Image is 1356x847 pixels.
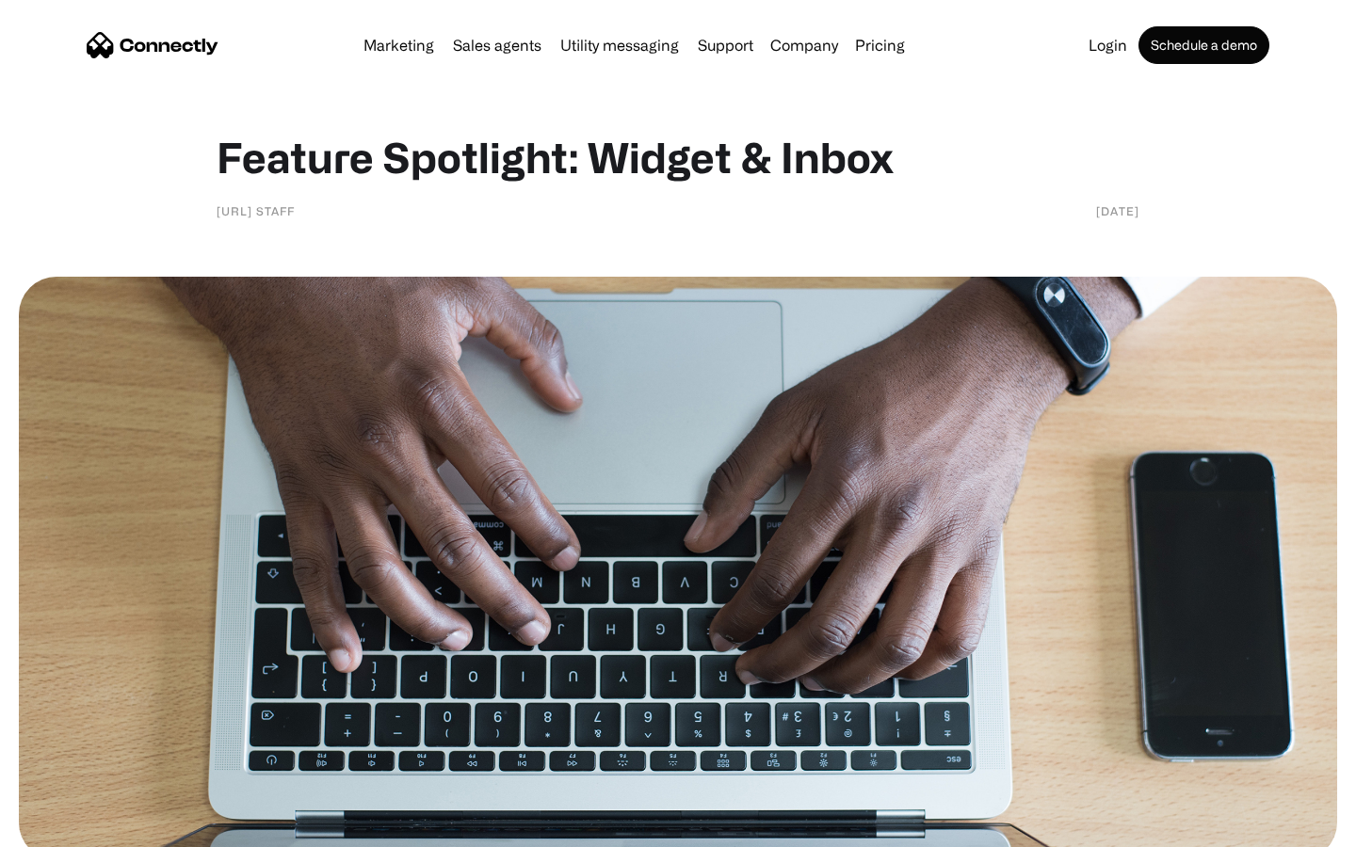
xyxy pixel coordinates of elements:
a: Schedule a demo [1138,26,1269,64]
div: [URL] staff [217,201,295,220]
a: Support [690,38,761,53]
a: Marketing [356,38,442,53]
ul: Language list [38,814,113,840]
aside: Language selected: English [19,814,113,840]
h1: Feature Spotlight: Widget & Inbox [217,132,1139,183]
div: Company [770,32,838,58]
a: Utility messaging [553,38,686,53]
div: [DATE] [1096,201,1139,220]
a: Sales agents [445,38,549,53]
a: Login [1081,38,1135,53]
a: Pricing [847,38,912,53]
